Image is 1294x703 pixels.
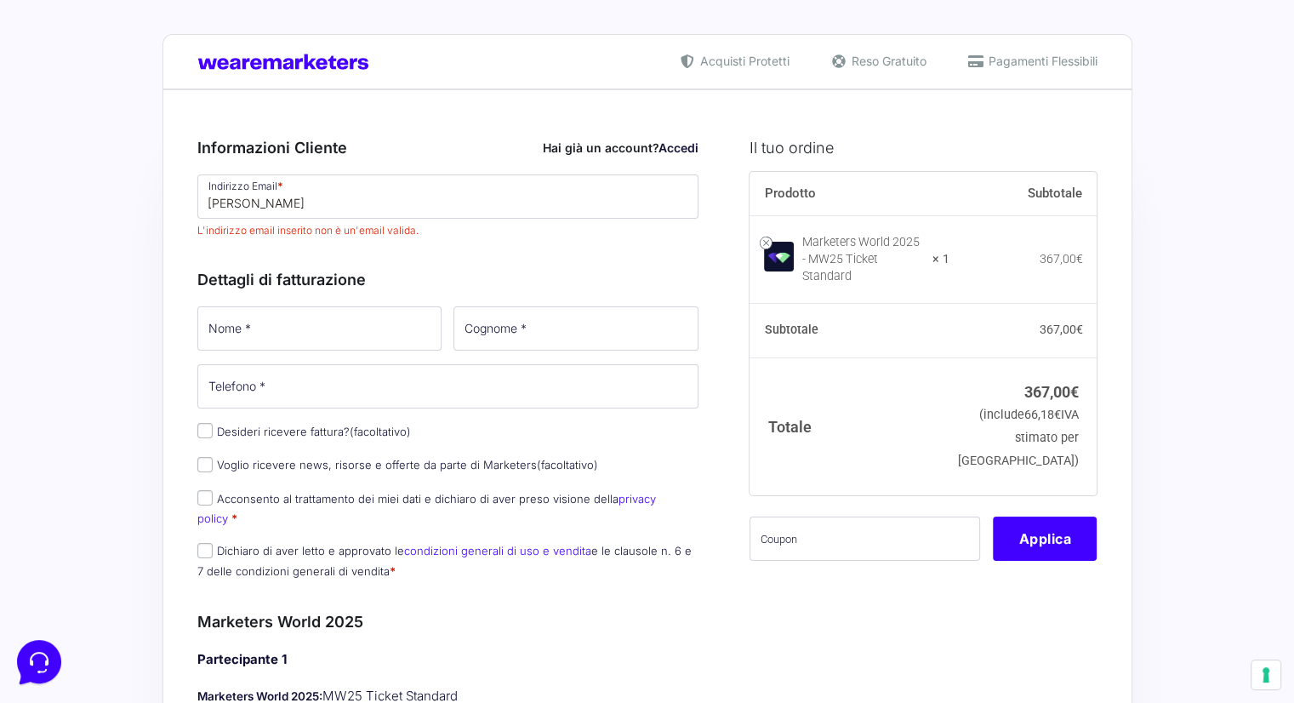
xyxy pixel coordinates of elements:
h4: Partecipante 1 [197,650,699,670]
a: condizioni generali di uso e vendita [404,544,591,557]
input: Desideri ricevere fattura?(facoltativo) [197,423,213,438]
strong: × 1 [932,251,949,268]
img: dark [54,95,88,129]
h3: Dettagli di fatturazione [197,268,699,291]
button: Le tue preferenze relative al consenso per le tecnologie di tracciamento [1251,660,1280,689]
input: Coupon [750,517,980,561]
button: Home [14,546,118,586]
span: Acquisti Protetti [696,52,790,70]
th: Subtotale [949,172,1097,216]
h3: Il tuo ordine [750,136,1097,159]
span: € [1070,383,1079,401]
span: 66,18 [1024,408,1061,422]
button: Aiuto [222,546,327,586]
img: Marketers World 2025 - MW25 Ticket Standard [764,242,794,271]
bdi: 367,00 [1024,383,1079,401]
bdi: 367,00 [1039,252,1082,266]
span: Trova una risposta [27,211,133,225]
iframe: Customerly Messenger Launcher [14,637,65,688]
p: Aiuto [262,570,287,586]
p: Home [51,570,80,586]
label: Desideri ricevere fattura? [197,425,411,438]
bdi: 367,00 [1039,323,1082,336]
a: Apri Centro Assistenza [181,211,313,225]
a: privacy policy [197,492,656,525]
span: € [1054,408,1061,422]
input: Nome * [197,306,442,351]
small: (include IVA stimato per [GEOGRAPHIC_DATA]) [958,408,1079,468]
span: Le tue conversazioni [27,68,145,82]
label: Dichiaro di aver letto e approvato le e le clausole n. 6 e 7 delle condizioni generali di vendita [197,544,692,577]
label: Voglio ricevere news, risorse e offerte da parte di Marketers [197,458,598,472]
th: Prodotto [750,172,949,216]
th: Totale [750,357,949,494]
div: Hai già un account? [543,139,698,157]
span: Pagamenti Flessibili [984,52,1097,70]
button: Messaggi [118,546,223,586]
h2: Ciao da Marketers 👋 [14,14,286,41]
strong: Marketers World 2025: [197,689,322,703]
img: dark [27,95,61,129]
button: Applica [993,517,1097,561]
th: Subtotale [750,304,949,358]
span: L'indirizzo email inserito non è un'email valida. [197,223,699,238]
p: Messaggi [147,570,193,586]
span: (facoltativo) [350,425,411,438]
input: Voglio ricevere news, risorse e offerte da parte di Marketers(facoltativo) [197,457,213,472]
span: Reso Gratuito [847,52,926,70]
div: Marketers World 2025 - MW25 Ticket Standard [802,234,921,285]
a: Accedi [658,140,698,155]
input: Acconsento al trattamento dei miei dati e dichiaro di aver preso visione dellaprivacy policy [197,490,213,506]
span: € [1075,252,1082,266]
h3: Informazioni Cliente [197,136,699,159]
span: Inizia una conversazione [111,153,251,167]
label: Acconsento al trattamento dei miei dati e dichiaro di aver preso visione della [197,492,656,525]
input: Dichiaro di aver letto e approvato lecondizioni generali di uso e venditae le clausole n. 6 e 7 d... [197,543,213,558]
input: Cerca un articolo... [38,248,278,265]
img: dark [82,95,116,129]
span: € [1075,323,1082,336]
button: Inizia una conversazione [27,143,313,177]
input: Cognome * [453,306,698,351]
span: (facoltativo) [537,458,598,472]
input: Telefono * [197,364,699,409]
h3: Marketers World 2025 [197,610,699,633]
input: Indirizzo Email * [197,174,699,219]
